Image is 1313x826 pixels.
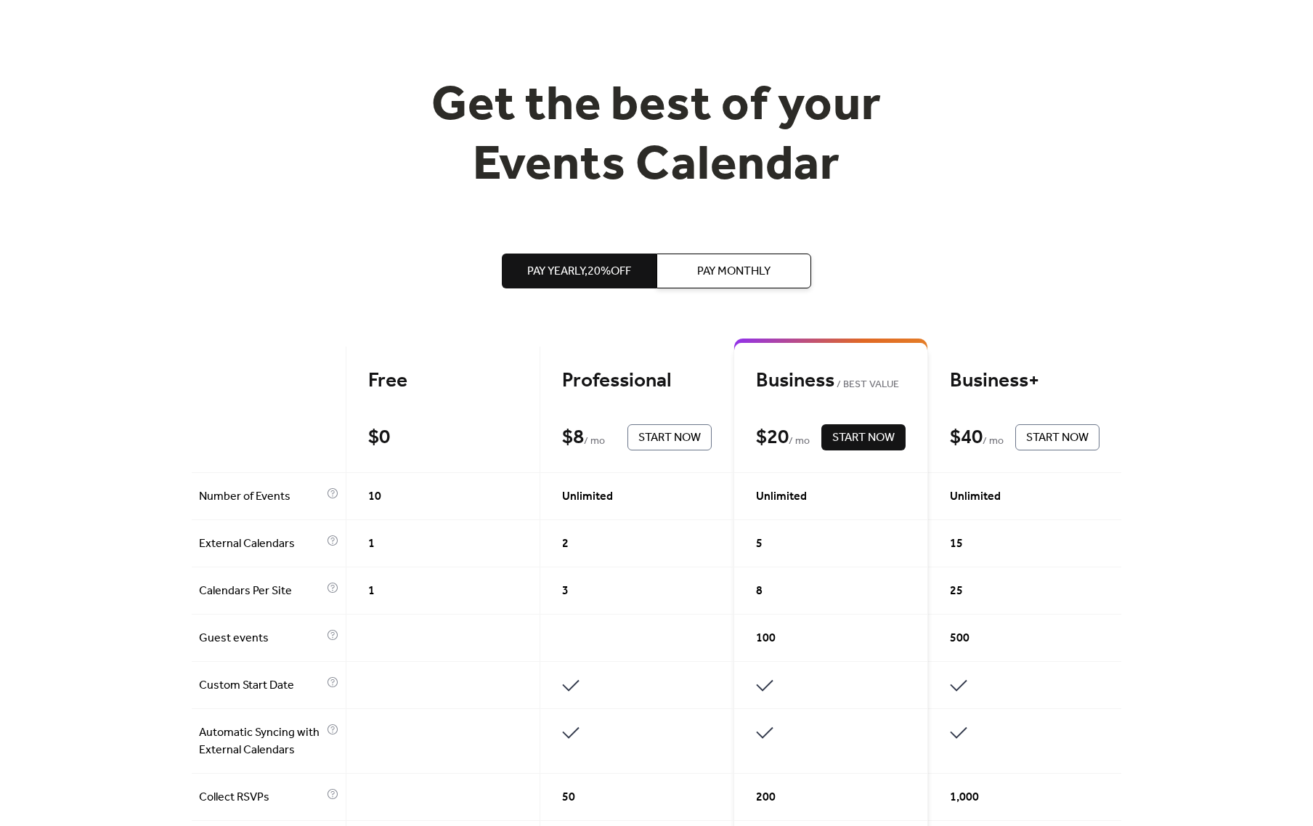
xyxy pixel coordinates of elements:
div: Professional [562,368,712,394]
span: Guest events [199,630,323,647]
span: External Calendars [199,535,323,553]
span: / mo [584,433,605,450]
span: Calendars Per Site [199,583,323,600]
span: Start Now [638,429,701,447]
span: 15 [950,535,963,553]
div: $ 8 [562,425,584,450]
span: 1 [368,535,375,553]
span: Pay Monthly [697,263,771,280]
span: Unlimited [562,488,613,506]
span: / mo [983,433,1004,450]
span: 3 [562,583,569,600]
div: Business+ [950,368,1099,394]
span: Number of Events [199,488,323,506]
span: Automatic Syncing with External Calendars [199,724,323,759]
span: Collect RSVPs [199,789,323,806]
button: Start Now [1015,424,1099,450]
div: Free [368,368,518,394]
span: 1 [368,583,375,600]
h1: Get the best of your Events Calendar [378,77,935,195]
span: Pay Yearly, 20% off [527,263,631,280]
span: Start Now [1026,429,1089,447]
span: 2 [562,535,569,553]
span: 25 [950,583,963,600]
button: Start Now [627,424,712,450]
span: 8 [756,583,763,600]
span: 5 [756,535,763,553]
span: 200 [756,789,776,806]
button: Pay Yearly,20%off [502,254,656,288]
span: Start Now [832,429,895,447]
div: Business [756,368,906,394]
span: BEST VALUE [834,376,899,394]
span: / mo [789,433,810,450]
button: Pay Monthly [656,254,811,288]
span: 50 [562,789,575,806]
span: 100 [756,630,776,647]
span: 10 [368,488,381,506]
div: $ 0 [368,425,390,450]
span: 500 [950,630,969,647]
span: 1,000 [950,789,979,806]
div: $ 40 [950,425,983,450]
div: $ 20 [756,425,789,450]
span: Unlimited [756,488,807,506]
span: Custom Start Date [199,677,323,695]
span: Unlimited [950,488,1001,506]
button: Start Now [821,424,906,450]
